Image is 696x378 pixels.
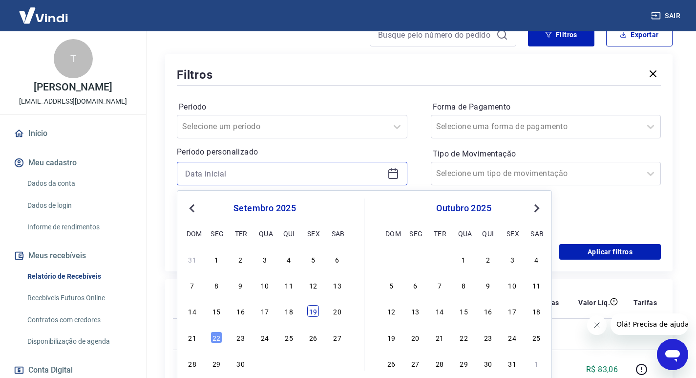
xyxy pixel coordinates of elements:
div: Choose sábado, 13 de setembro de 2025 [332,279,343,291]
div: Choose sábado, 4 de outubro de 2025 [530,253,542,265]
div: Choose terça-feira, 16 de setembro de 2025 [235,305,247,317]
div: Choose quarta-feira, 1 de outubro de 2025 [458,253,470,265]
div: Choose domingo, 28 de setembro de 2025 [385,253,397,265]
div: Choose segunda-feira, 29 de setembro de 2025 [211,357,222,369]
button: Filtros [528,23,594,46]
input: Data inicial [185,166,383,181]
input: Busque pelo número do pedido [378,27,492,42]
div: Choose sexta-feira, 19 de setembro de 2025 [307,305,319,317]
div: Choose quinta-feira, 18 de setembro de 2025 [283,305,295,317]
div: Choose sábado, 18 de outubro de 2025 [530,305,542,317]
div: Choose quarta-feira, 3 de setembro de 2025 [259,253,271,265]
div: sab [332,227,343,239]
button: Previous Month [186,202,198,214]
div: Choose quinta-feira, 4 de setembro de 2025 [283,253,295,265]
p: [EMAIL_ADDRESS][DOMAIN_NAME] [19,96,127,107]
div: Choose domingo, 31 de agosto de 2025 [187,253,198,265]
iframe: Botão para abrir a janela de mensagens [657,339,688,370]
div: Choose quinta-feira, 25 de setembro de 2025 [283,332,295,343]
div: Choose quinta-feira, 11 de setembro de 2025 [283,279,295,291]
a: Dados da conta [23,174,134,194]
div: Choose segunda-feira, 20 de outubro de 2025 [409,332,421,343]
div: Choose sexta-feira, 10 de outubro de 2025 [506,279,518,291]
div: Choose sexta-feira, 12 de setembro de 2025 [307,279,319,291]
div: Choose quinta-feira, 23 de outubro de 2025 [482,332,494,343]
div: seg [409,227,421,239]
img: Vindi [12,0,75,30]
div: qui [283,227,295,239]
div: Choose quinta-feira, 16 de outubro de 2025 [482,305,494,317]
div: ter [434,227,445,239]
p: [PERSON_NAME] [34,82,112,92]
div: Choose sábado, 20 de setembro de 2025 [332,305,343,317]
div: Choose terça-feira, 30 de setembro de 2025 [235,357,247,369]
div: Choose quinta-feira, 2 de outubro de 2025 [482,253,494,265]
a: Dados de login [23,196,134,216]
div: Choose segunda-feira, 13 de outubro de 2025 [409,305,421,317]
div: Choose sexta-feira, 31 de outubro de 2025 [506,357,518,369]
button: Aplicar filtros [559,244,661,260]
div: month 2025-10 [384,252,544,370]
div: Choose domingo, 12 de outubro de 2025 [385,305,397,317]
div: Choose quinta-feira, 30 de outubro de 2025 [482,357,494,369]
div: ter [235,227,247,239]
div: Choose terça-feira, 9 de setembro de 2025 [235,279,247,291]
div: Choose sexta-feira, 5 de setembro de 2025 [307,253,319,265]
p: Valor Líq. [578,298,610,308]
div: Choose quarta-feira, 8 de outubro de 2025 [458,279,470,291]
button: Exportar [606,23,673,46]
div: Choose terça-feira, 30 de setembro de 2025 [434,253,445,265]
div: Choose sábado, 6 de setembro de 2025 [332,253,343,265]
div: Choose segunda-feira, 1 de setembro de 2025 [211,253,222,265]
div: sex [506,227,518,239]
div: Choose segunda-feira, 29 de setembro de 2025 [409,253,421,265]
a: Recebíveis Futuros Online [23,288,134,308]
div: Choose terça-feira, 28 de outubro de 2025 [434,357,445,369]
div: Choose segunda-feira, 8 de setembro de 2025 [211,279,222,291]
div: Choose sábado, 1 de novembro de 2025 [530,357,542,369]
div: Choose domingo, 5 de outubro de 2025 [385,279,397,291]
label: Período [179,101,405,113]
div: Choose sexta-feira, 3 de outubro de 2025 [307,357,319,369]
div: qui [482,227,494,239]
iframe: Mensagem da empresa [611,313,688,335]
button: Meu cadastro [12,152,134,174]
div: Choose domingo, 14 de setembro de 2025 [187,305,198,317]
div: Choose terça-feira, 23 de setembro de 2025 [235,332,247,343]
div: month 2025-09 [185,252,344,370]
button: Sair [649,7,684,25]
p: Período personalizado [177,146,407,158]
div: Choose quarta-feira, 24 de setembro de 2025 [259,332,271,343]
div: dom [385,227,397,239]
div: Choose domingo, 7 de setembro de 2025 [187,279,198,291]
div: Choose quarta-feira, 22 de outubro de 2025 [458,332,470,343]
div: sex [307,227,319,239]
div: Choose terça-feira, 21 de outubro de 2025 [434,332,445,343]
p: R$ 83,06 [586,364,618,376]
div: Choose segunda-feira, 22 de setembro de 2025 [211,332,222,343]
span: Olá! Precisa de ajuda? [6,7,82,15]
div: outubro 2025 [384,202,544,214]
div: Choose sexta-feira, 24 de outubro de 2025 [506,332,518,343]
div: Choose quinta-feira, 2 de outubro de 2025 [283,357,295,369]
div: Choose quarta-feira, 10 de setembro de 2025 [259,279,271,291]
p: Tarifas [633,298,657,308]
div: Choose quarta-feira, 15 de outubro de 2025 [458,305,470,317]
div: Choose segunda-feira, 15 de setembro de 2025 [211,305,222,317]
label: Forma de Pagamento [433,101,659,113]
a: Disponibilização de agenda [23,332,134,352]
div: sab [530,227,542,239]
button: Meus recebíveis [12,245,134,267]
div: setembro 2025 [185,202,344,214]
div: T [54,39,93,78]
a: Relatório de Recebíveis [23,267,134,287]
div: Choose sábado, 11 de outubro de 2025 [530,279,542,291]
button: Next Month [531,202,543,214]
div: Choose domingo, 26 de outubro de 2025 [385,357,397,369]
div: Choose sexta-feira, 17 de outubro de 2025 [506,305,518,317]
div: Choose sexta-feira, 26 de setembro de 2025 [307,332,319,343]
div: Choose terça-feira, 2 de setembro de 2025 [235,253,247,265]
div: Choose terça-feira, 7 de outubro de 2025 [434,279,445,291]
div: Choose sábado, 27 de setembro de 2025 [332,332,343,343]
div: Choose sábado, 25 de outubro de 2025 [530,332,542,343]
